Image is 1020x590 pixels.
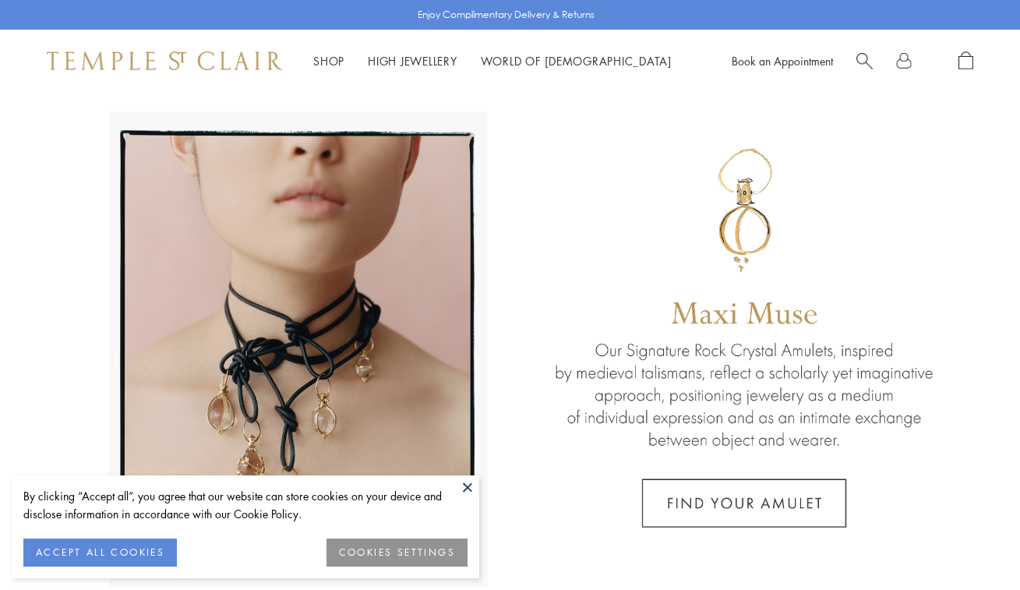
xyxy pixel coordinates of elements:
a: High JewelleryHigh Jewellery [368,53,457,69]
button: COOKIES SETTINGS [326,539,468,567]
div: By clicking “Accept all”, you agree that our website can store cookies on your device and disclos... [23,487,468,523]
a: Open Shopping Bag [958,51,973,71]
img: Temple St. Clair [47,51,282,70]
button: ACCEPT ALL COOKIES [23,539,177,567]
a: World of [DEMOGRAPHIC_DATA]World of [DEMOGRAPHIC_DATA] [481,53,672,69]
a: Book an Appointment [732,53,833,69]
a: ShopShop [313,53,344,69]
a: Search [856,51,873,71]
nav: Main navigation [313,51,672,71]
p: Enjoy Complimentary Delivery & Returns [418,7,595,23]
